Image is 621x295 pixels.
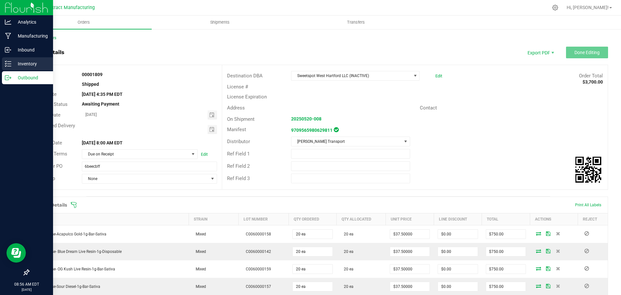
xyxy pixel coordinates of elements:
span: 20 ea [341,249,354,254]
span: Toggle calendar [208,110,217,119]
span: Toggle calendar [208,125,217,134]
input: 0 [293,282,332,291]
strong: [DATE] 8:00 AM EDT [82,140,123,145]
button: Done Editing [566,47,608,58]
p: Outbound [11,74,50,82]
input: 0 [390,230,430,239]
th: Item [29,213,189,225]
p: Manufacturing [11,32,50,40]
input: 0 [293,265,332,274]
input: 0 [486,230,526,239]
a: 20250520-008 [291,116,321,121]
input: 0 [438,265,477,274]
a: Orders [16,16,152,29]
div: Manage settings [551,5,559,11]
th: Unit Price [386,213,434,225]
p: Analytics [11,18,50,26]
iframe: Resource center [6,243,26,263]
li: Export PDF [521,47,560,58]
th: Strain [189,213,239,225]
strong: [DATE] 4:35 PM EDT [82,92,123,97]
span: Due on Receipt [82,150,189,159]
span: Mixed [192,284,206,289]
span: Lighthouse-Sour Diesel-1g-Bar-Sativa [33,284,100,289]
span: Shipments [202,19,238,25]
span: Delete Order Detail [553,249,563,253]
th: Reject [578,213,608,225]
p: Inbound [11,46,50,54]
span: Lighthouse- Blue Dream Live Resin-1g-Disposable [33,249,122,254]
span: Reject Inventory [582,249,592,253]
span: Ref Field 3 [227,176,250,181]
inline-svg: Analytics [5,19,11,25]
span: Destination DBA [227,73,263,79]
inline-svg: Outbound [5,74,11,81]
a: Shipments [152,16,288,29]
input: 0 [438,247,477,256]
span: Mixed [192,249,206,254]
span: License Expiration [227,94,267,100]
p: [DATE] [3,287,50,292]
span: 20 ea [341,232,354,236]
span: On Shipment [227,116,255,122]
span: Save Order Detail [543,284,553,288]
th: Qty Allocated [337,213,386,225]
th: Line Discount [434,213,482,225]
a: Transfers [288,16,424,29]
input: 0 [438,282,477,291]
input: 0 [486,247,526,256]
span: Mixed [192,267,206,271]
span: Order Total [579,73,603,79]
span: Distributor [227,139,250,144]
inline-svg: Manufacturing [5,33,11,39]
span: Contact [420,105,437,111]
span: Save Order Detail [543,267,553,270]
a: 9709565980629811 [291,128,332,133]
inline-svg: Inventory [5,61,11,67]
inline-svg: Inbound [5,47,11,53]
span: CT Contract Manufacturing [37,5,95,10]
th: Qty Ordered [289,213,336,225]
span: Delete Order Detail [553,267,563,270]
strong: Awaiting Payment [82,101,119,107]
span: Requested Delivery Date [34,123,75,136]
input: 0 [293,247,332,256]
span: [PERSON_NAME] Transport [291,137,401,146]
span: 20 ea [341,267,354,271]
span: C0060000142 [243,249,271,254]
span: C0060000159 [243,267,271,271]
span: Mixed [192,232,206,236]
strong: $3,700.00 [583,79,603,85]
span: Address [227,105,245,111]
input: 0 [486,265,526,274]
span: In Sync [334,126,339,133]
span: Reject Inventory [582,267,592,270]
strong: Shipped [82,82,99,87]
a: Edit [435,74,442,78]
span: Reject Inventory [582,232,592,235]
p: Inventory [11,60,50,68]
p: 08:56 AM EDT [3,281,50,287]
span: Hi, [PERSON_NAME]! [567,5,609,10]
input: 0 [390,282,430,291]
span: Delete Order Detail [553,232,563,235]
span: Transfers [338,19,374,25]
th: Actions [530,213,578,225]
strong: 00001809 [82,72,103,77]
span: Lighthouse-Acapulco Gold-1g-Bar-Sativa [33,232,106,236]
span: Sweetspot West Hartford LLC (INACTIVE) [291,71,411,80]
input: 0 [438,230,477,239]
span: Lighthouse- OG Kush Live Resin-1g-Bar-Sativa [33,267,115,271]
span: Save Order Detail [543,232,553,235]
span: Ref Field 2 [227,163,250,169]
span: License # [227,84,248,90]
input: 0 [293,230,332,239]
span: Ref Field 1 [227,151,250,157]
span: Delete Order Detail [553,284,563,288]
qrcode: 00001809 [575,157,601,183]
a: Edit [201,152,208,157]
span: Orders [69,19,99,25]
